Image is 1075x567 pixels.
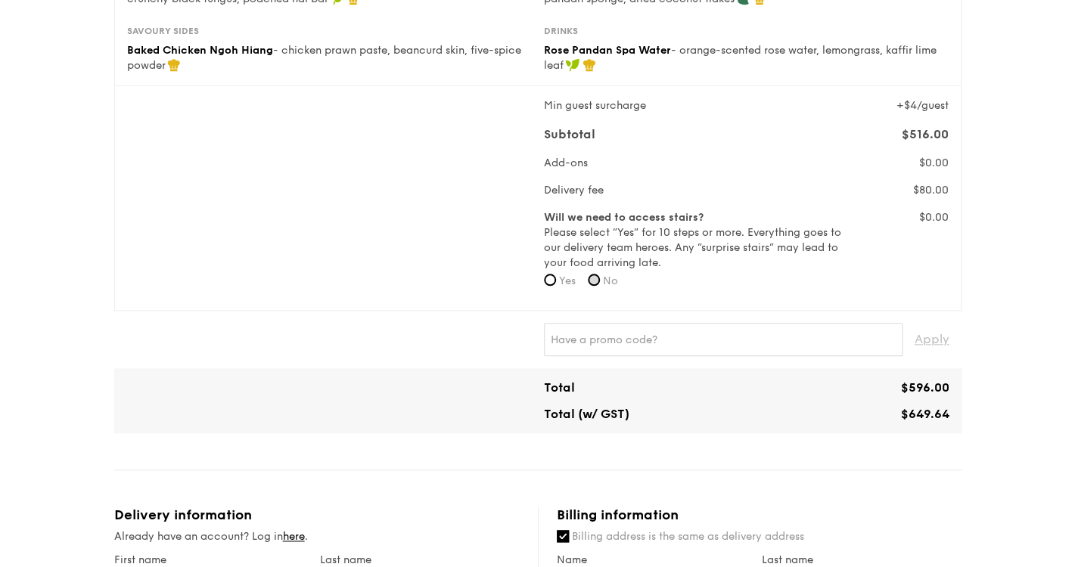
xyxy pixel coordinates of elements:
span: Billing information [557,507,679,523]
span: Total (w/ GST) [544,407,629,421]
label: Last name [320,553,520,566]
img: icon-chef-hat.a58ddaea.svg [583,58,596,72]
span: Total [544,380,575,395]
span: $80.00 [913,184,949,197]
span: Apply [915,323,949,356]
span: - chicken prawn paste, beancurd skin, five-spice powder [127,44,521,72]
span: No [603,274,618,287]
img: icon-chef-hat.a58ddaea.svg [167,58,181,72]
span: Subtotal [544,127,595,141]
input: Have a promo code? [544,323,903,356]
span: $0.00 [919,156,949,169]
span: $516.00 [902,127,949,141]
input: No [588,274,600,286]
label: Please select “Yes” for 10 steps or more. Everything goes to our delivery team heroes. Any “surpr... [544,210,844,271]
span: Yes [559,274,576,287]
span: Add-ons [544,156,588,169]
div: Drinks [544,25,949,37]
div: Savoury sides [127,25,532,37]
div: Already have an account? Log in . [114,529,520,544]
span: Baked Chicken Ngoh Hiang [127,44,273,57]
span: Delivery fee [544,184,604,197]
img: icon-vegan.f8ff3823.svg [565,58,580,72]
span: Min guest surcharge [544,99,646,112]
span: Delivery information [114,507,252,523]
a: here [283,530,305,543]
span: Billing address is the same as delivery address [572,530,804,543]
label: First name [114,553,314,566]
label: Last name [762,553,962,566]
span: $596.00 [901,380,949,395]
span: $0.00 [919,211,949,224]
span: +$4/guest [896,99,949,112]
span: $649.64 [901,407,949,421]
b: Will we need to access stairs? [544,211,704,224]
input: Billing address is the same as delivery address [557,530,569,542]
label: Name [557,553,757,566]
span: Rose Pandan Spa Water [544,44,671,57]
span: - orange-scented rose water, lemongrass, kaffir lime leaf [544,44,937,72]
input: Yes [544,274,556,286]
